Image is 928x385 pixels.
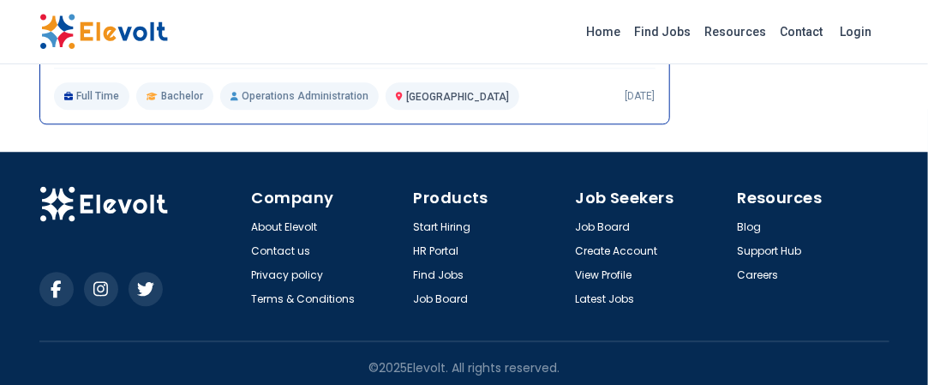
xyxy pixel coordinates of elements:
img: Elevolt [39,14,168,50]
a: Job Board [414,292,469,306]
a: Login [830,15,883,49]
h4: Products [414,186,566,210]
h4: Resources [738,186,889,210]
a: Contact us [252,244,311,258]
a: Careers [738,268,779,282]
a: Find Jobs [628,18,698,45]
a: HR Portal [414,244,459,258]
a: Terms & Conditions [252,292,356,306]
a: Find Jobs [414,268,464,282]
iframe: Chat Widget [842,303,928,385]
h4: Job Seekers [576,186,727,210]
span: [GEOGRAPHIC_DATA] [406,91,509,103]
p: Full Time [54,82,130,110]
a: Home [580,18,628,45]
a: Contact [774,18,830,45]
a: Latest Jobs [576,292,635,306]
a: About Elevolt [252,220,318,234]
a: Start Hiring [414,220,471,234]
a: Blog [738,220,762,234]
a: Privacy policy [252,268,324,282]
p: Operations Administration [220,82,379,110]
h4: Company [252,186,404,210]
p: © 2025 Elevolt. All rights reserved. [368,359,560,376]
a: View Profile [576,268,632,282]
a: Job Board [576,220,631,234]
a: Resources [698,18,774,45]
span: Bachelor [161,89,203,103]
img: Elevolt [39,186,168,222]
a: Create Account [576,244,658,258]
p: [DATE] [626,89,656,103]
a: Support Hub [738,244,802,258]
